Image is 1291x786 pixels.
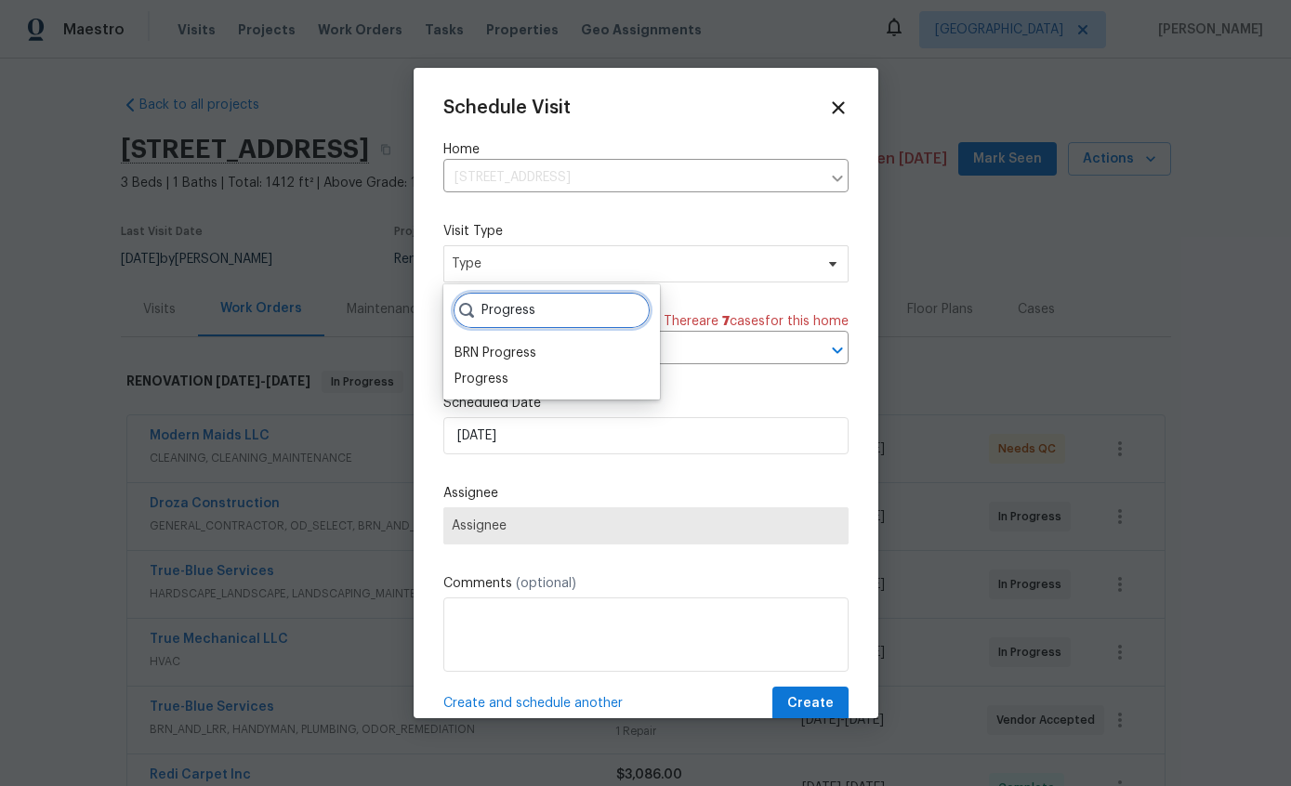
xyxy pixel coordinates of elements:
label: Scheduled Date [443,394,849,413]
input: Enter in an address [443,164,821,192]
span: Create [787,692,834,715]
button: Create [772,687,849,721]
label: Visit Type [443,222,849,241]
span: Close [828,98,849,118]
label: Assignee [443,484,849,503]
span: 7 [722,315,730,328]
div: Progress [454,370,508,388]
label: Home [443,140,849,159]
button: Open [824,337,850,363]
span: There are case s for this home [664,312,849,331]
input: M/D/YYYY [443,417,849,454]
span: Schedule Visit [443,98,571,117]
span: Create and schedule another [443,694,623,713]
label: Comments [443,574,849,593]
span: Assignee [452,518,840,533]
span: (optional) [516,577,576,590]
span: Type [452,255,813,273]
div: BRN Progress [454,344,536,362]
